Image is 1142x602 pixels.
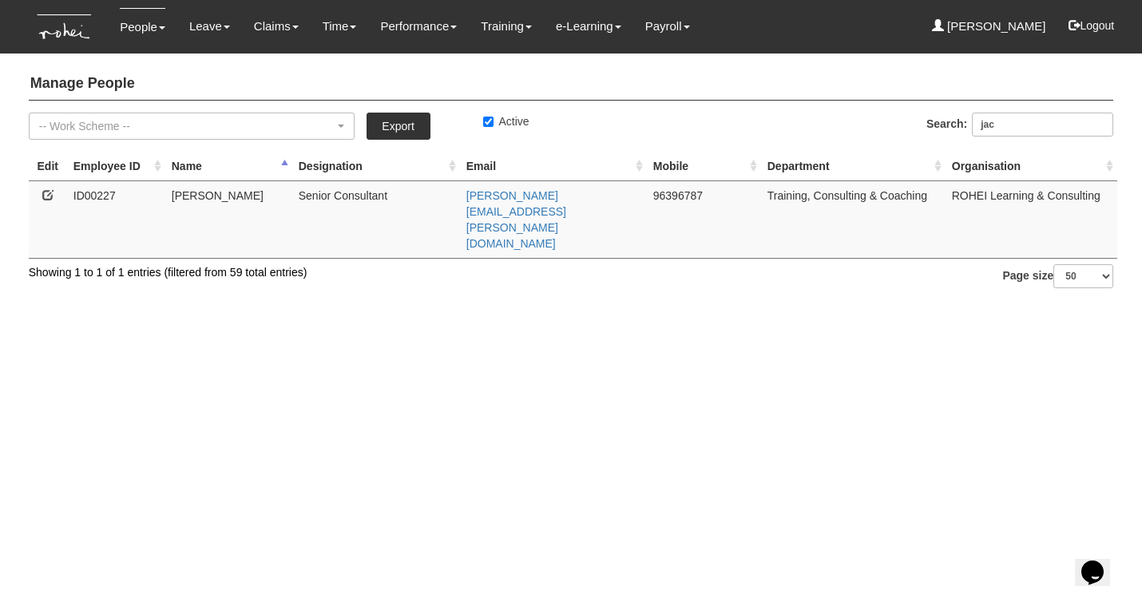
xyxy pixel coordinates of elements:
[932,8,1046,45] a: [PERSON_NAME]
[254,8,299,45] a: Claims
[1057,6,1125,45] button: Logout
[67,152,165,181] th: Employee ID: activate to sort column ascending
[926,113,1113,137] label: Search:
[165,152,292,181] th: Name : activate to sort column descending
[647,180,761,258] td: 96396787
[556,8,621,45] a: e-Learning
[292,152,460,181] th: Designation : activate to sort column ascending
[189,8,230,45] a: Leave
[645,8,690,45] a: Payroll
[1053,264,1113,288] select: Page size
[460,152,647,181] th: Email : activate to sort column ascending
[39,118,335,134] div: -- Work Scheme --
[483,117,494,127] input: Active
[165,180,292,258] td: [PERSON_NAME]
[1002,264,1113,288] label: Page size
[120,8,165,46] a: People
[29,113,355,140] button: -- Work Scheme --
[647,152,761,181] th: Mobile : activate to sort column ascending
[466,189,566,250] a: [PERSON_NAME][EMAIL_ADDRESS][PERSON_NAME][DOMAIN_NAME]
[946,180,1117,258] td: ROHEI Learning & Consulting
[323,8,357,45] a: Time
[29,68,1114,101] h4: Manage People
[761,152,946,181] th: Department : activate to sort column ascending
[972,113,1113,137] input: Search:
[481,8,532,45] a: Training
[67,180,165,258] td: ID00227
[367,113,430,140] a: Export
[946,152,1117,181] th: Organisation : activate to sort column ascending
[29,152,67,181] th: Edit
[1075,538,1126,586] iframe: chat widget
[483,113,529,129] label: Active
[761,180,946,258] td: Training, Consulting & Coaching
[380,8,457,45] a: Performance
[292,180,460,258] td: Senior Consultant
